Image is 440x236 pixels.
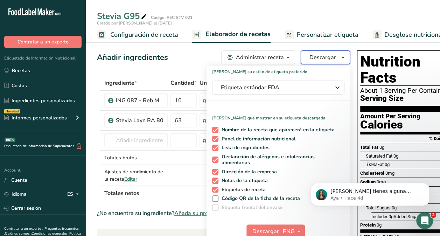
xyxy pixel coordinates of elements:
span: Saturated Fat [366,153,392,159]
span: 0g [385,162,390,167]
iframe: Intercom notifications mensaje [300,168,440,217]
span: 0g [389,214,393,219]
span: Etiquetas de receta [218,187,266,193]
a: Condiciones generales . [32,231,69,236]
p: [PERSON_NAME] qué mostrar en su etiqueta descargada [207,109,350,121]
a: Quiénes somos . [5,231,32,236]
span: Elaborador de recetas [205,29,271,39]
span: Unidad [200,79,221,87]
span: Descargar [252,227,279,236]
span: Etiqueta estándar FDA [221,83,326,92]
span: 0g [379,145,384,150]
div: Ajustes de rendimiento de la receta [104,168,168,183]
iframe: Intercom live chat [416,212,433,229]
div: Añadir ingredientes [97,52,168,63]
div: ING 087 - Reb M [116,96,163,105]
span: Total Fat [360,145,378,150]
div: ES [67,190,82,199]
span: Añada su propio ingrediente [174,209,247,217]
a: Contratar a un experto . [4,226,43,231]
span: Creado por [PERSON_NAME] el [DATE] [97,20,172,26]
input: Añadir ingrediente [104,133,168,147]
span: 2 [431,212,436,218]
span: Etiqueta frontal del envase [218,204,283,211]
button: Contratar a un experto [4,36,82,48]
span: Notas de la etiqueta [218,178,268,184]
span: 0g [377,222,382,228]
div: Totales brutos [104,154,168,161]
h1: [PERSON_NAME] su estilo de etiqueta preferido [207,66,350,75]
div: Informes personalizados [4,114,67,122]
span: Lista de ingredientes [218,145,270,151]
div: Administrar receta [236,53,284,62]
div: Novedad [4,109,20,113]
a: Preguntas frecuentes . [4,226,79,236]
button: Etiqueta estándar FDA [212,81,344,95]
span: Personalizar etiqueta [296,30,358,40]
a: Personalizar etiqueta [285,27,358,43]
span: 0g [393,153,398,159]
div: Stevia G95 [97,10,148,22]
span: Editar [124,176,137,182]
div: g [203,136,206,145]
span: PNG [283,227,295,236]
span: Serving Size [360,94,404,103]
div: Amount Per Serving [360,113,420,120]
a: Configuración de receta [97,27,178,43]
span: Cantidad [170,79,197,87]
span: Configuración de receta [110,30,178,40]
div: BETA [5,138,15,142]
span: Protein [360,222,376,228]
button: Administrar receta [221,50,295,64]
div: g [203,96,206,105]
span: Dirección de la empresa [218,169,277,175]
span: Nombre de la receta que aparecerá en la etiqueta [218,127,335,133]
span: Fat [366,162,384,167]
span: Includes Added Sugars [371,214,421,219]
a: Elaborador de recetas [192,26,271,43]
span: Panel de información nutricional [218,136,296,142]
div: Calories [360,120,420,130]
span: Descargar [309,53,336,62]
i: Trans [366,162,377,167]
div: Stevia Layn RA 80 [116,116,163,125]
button: Descargar [301,50,350,64]
div: g [203,116,206,125]
a: Idioma [4,188,27,200]
span: Código QR de la ficha de la receta [218,195,300,202]
span: Declaración de alérgenos e intolerancias alimentarias [218,154,342,166]
div: Código: REC STV 021 [151,14,193,21]
div: ¿No encuentra su ingrediente? [97,209,350,217]
th: Totales netos [103,186,265,200]
span: Ingrediente [104,79,137,87]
